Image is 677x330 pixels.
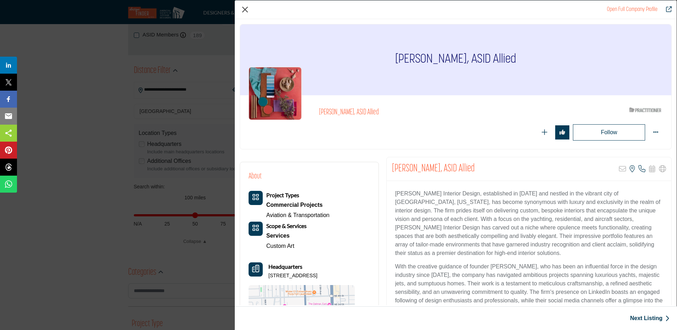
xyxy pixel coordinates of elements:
a: Redirect to karen-poulos [607,7,658,12]
b: Project Types [266,192,299,198]
button: Redirect to login page [537,125,552,140]
img: ASID Qualified Practitioners [629,106,661,114]
button: Close [240,4,250,15]
div: Involve the design, construction, or renovation of spaces used for business purposes such as offi... [266,200,329,210]
a: Custom Art [266,243,294,249]
b: Scope & Services [266,222,307,229]
a: Project Types [266,192,299,198]
button: Redirect to login page [555,125,569,140]
p: [PERSON_NAME] Interior Design, established in [DATE] and nestled in the vibrant city of [GEOGRAPH... [395,189,663,257]
h2: Karen Lynn Poulos, ASID Allied [392,163,475,175]
a: Redirect to karen-poulos [661,5,672,14]
div: Interior and exterior spaces including lighting, layouts, furnishings, accessories, artwork, land... [266,231,307,241]
a: Commercial Projects [266,200,329,210]
a: Scope & Services [266,223,307,229]
h1: [PERSON_NAME], ASID Allied [395,24,516,95]
h2: About [249,171,262,182]
b: Headquarters [268,262,302,271]
button: Category Icon [249,222,263,236]
button: Redirect to login [573,124,645,141]
a: Next Listing [630,314,670,323]
h2: [PERSON_NAME], ASID Allied [319,108,514,117]
a: Services [266,231,307,241]
p: [STREET_ADDRESS] [268,272,317,279]
img: karen-poulos logo [249,67,302,120]
button: Headquarter icon [249,262,263,277]
button: More Options [649,125,663,140]
a: Aviation & Transportation [266,212,329,218]
button: Category Icon [249,191,263,205]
